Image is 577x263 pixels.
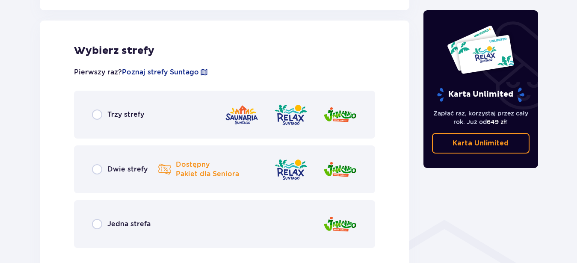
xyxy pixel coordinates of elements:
[447,25,515,74] img: Dwie karty całoroczne do Suntago z napisem 'UNLIMITED RELAX', na białym tle z tropikalnymi liśćmi...
[107,110,144,119] span: Trzy strefy
[107,219,151,229] span: Jedna strefa
[487,118,506,125] span: 649 zł
[323,157,357,182] img: Jamango
[176,160,239,179] p: Dostępny Pakiet dla Seniora
[74,44,376,57] h2: Wybierz strefy
[274,103,308,127] img: Relax
[432,133,530,154] a: Karta Unlimited
[74,68,208,77] p: Pierwszy raz?
[323,212,357,236] img: Jamango
[225,103,259,127] img: Saunaria
[432,109,530,126] p: Zapłać raz, korzystaj przez cały rok. Już od !
[274,157,308,182] img: Relax
[107,165,148,174] span: Dwie strefy
[323,103,357,127] img: Jamango
[436,87,525,102] p: Karta Unlimited
[122,68,199,77] a: Poznaj strefy Suntago
[453,139,509,148] p: Karta Unlimited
